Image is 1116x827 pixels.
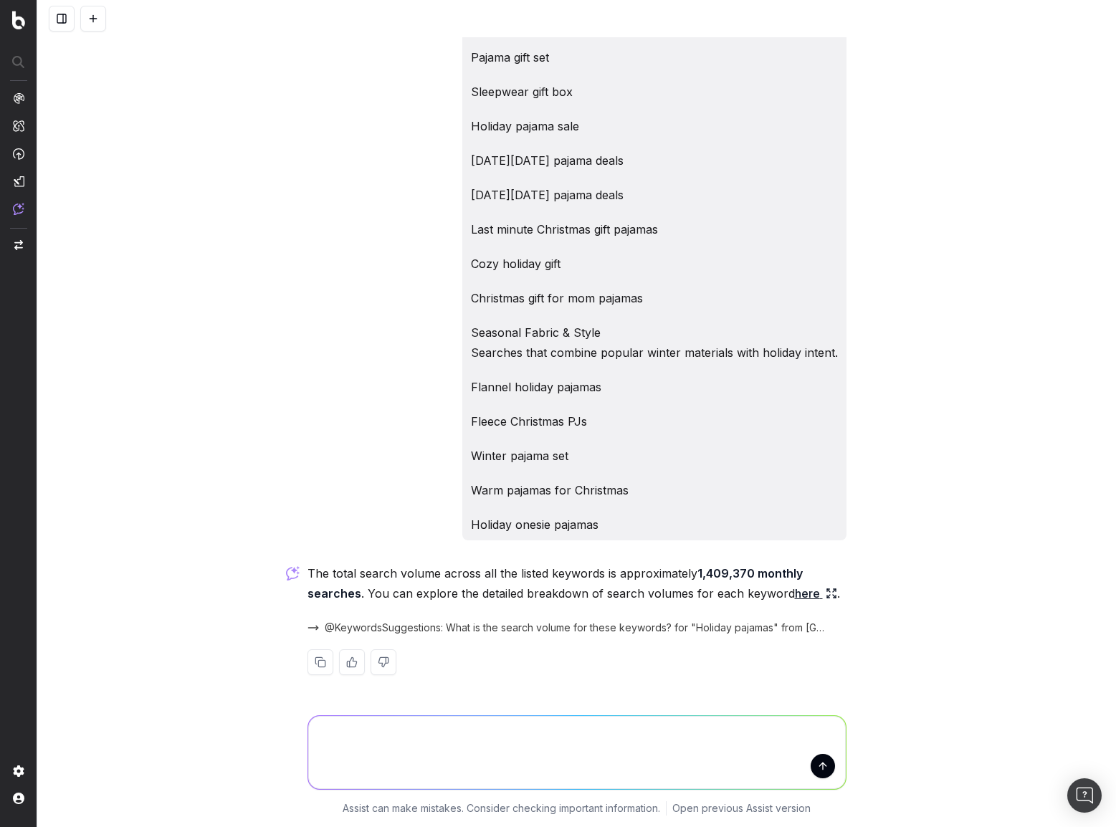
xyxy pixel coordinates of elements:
[14,240,23,250] img: Switch project
[471,515,838,535] p: Holiday onesie pajamas
[471,288,838,308] p: Christmas gift for mom pajamas
[1067,778,1102,813] div: Open Intercom Messenger
[471,254,838,274] p: Cozy holiday gift
[12,11,25,29] img: Botify logo
[325,621,829,635] span: @KeywordsSuggestions: What is the search volume for these keywords? for "Holiday pajamas" from [G...
[471,219,838,239] p: Last minute Christmas gift pajamas
[471,377,838,397] p: Flannel holiday pajamas
[471,185,838,205] p: [DATE][DATE] pajama deals
[471,446,838,466] p: Winter pajama set
[13,176,24,187] img: Studio
[13,793,24,804] img: My account
[307,621,846,635] button: @KeywordsSuggestions: What is the search volume for these keywords? for "Holiday pajamas" from [G...
[13,148,24,160] img: Activation
[471,480,838,500] p: Warm pajamas for Christmas
[13,765,24,777] img: Setting
[307,563,846,603] p: The total search volume across all the listed keywords is approximately . You can explore the det...
[13,120,24,132] img: Intelligence
[286,566,300,580] img: Botify assist logo
[672,801,811,816] a: Open previous Assist version
[471,116,838,136] p: Holiday pajama sale
[471,411,838,431] p: Fleece Christmas PJs
[471,47,838,67] p: Pajama gift set
[343,801,660,816] p: Assist can make mistakes. Consider checking important information.
[13,203,24,215] img: Assist
[471,322,838,363] p: Seasonal Fabric & Style Searches that combine popular winter materials with holiday intent.
[13,92,24,104] img: Analytics
[795,583,837,603] a: here
[471,82,838,102] p: Sleepwear gift box
[471,150,838,171] p: [DATE][DATE] pajama deals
